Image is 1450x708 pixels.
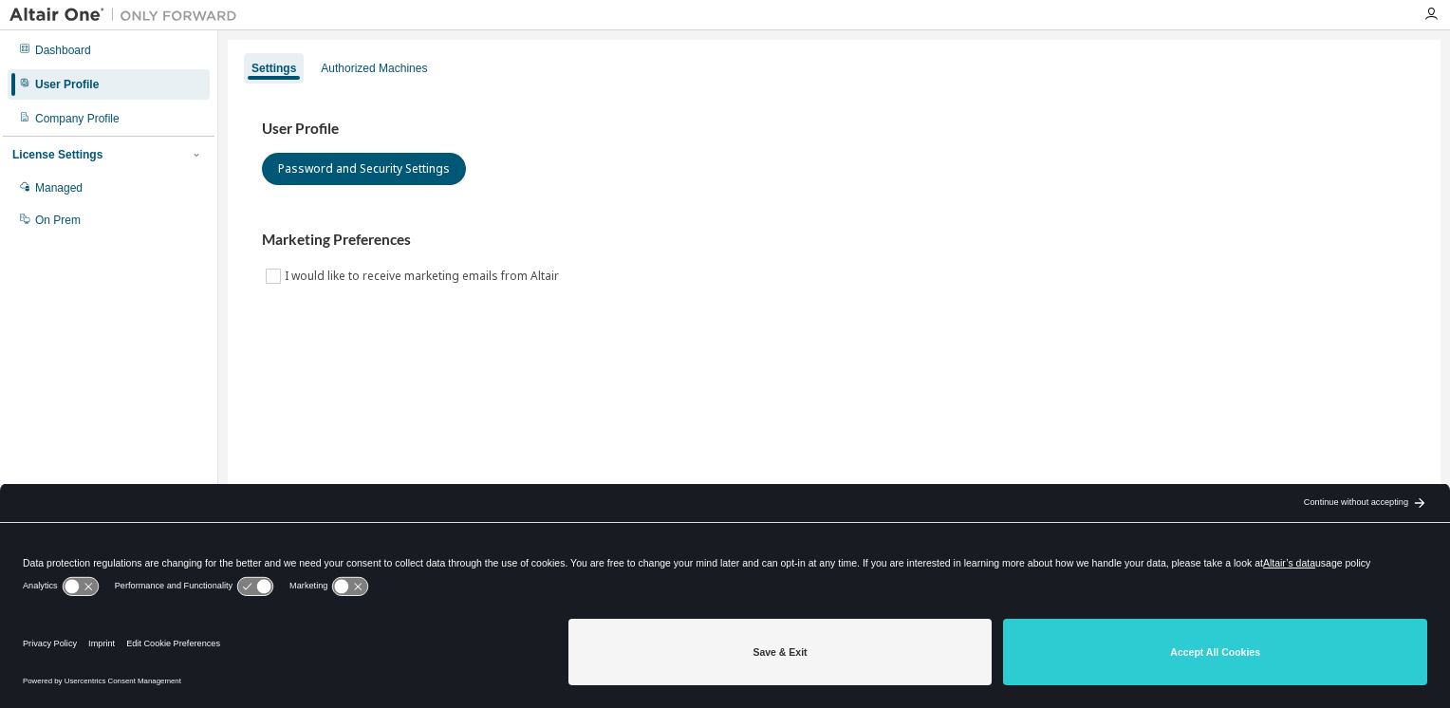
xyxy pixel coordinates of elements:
h3: Marketing Preferences [262,231,1406,250]
div: Settings [251,61,296,76]
div: Managed [35,180,83,196]
div: User Profile [35,77,99,92]
div: Company Profile [35,111,120,126]
div: License Settings [12,147,102,162]
button: Password and Security Settings [262,153,466,185]
label: I would like to receive marketing emails from Altair [285,265,563,288]
div: On Prem [35,213,81,228]
img: Altair One [9,6,247,25]
div: Authorized Machines [321,61,427,76]
h3: User Profile [262,120,1406,139]
div: Dashboard [35,43,91,58]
